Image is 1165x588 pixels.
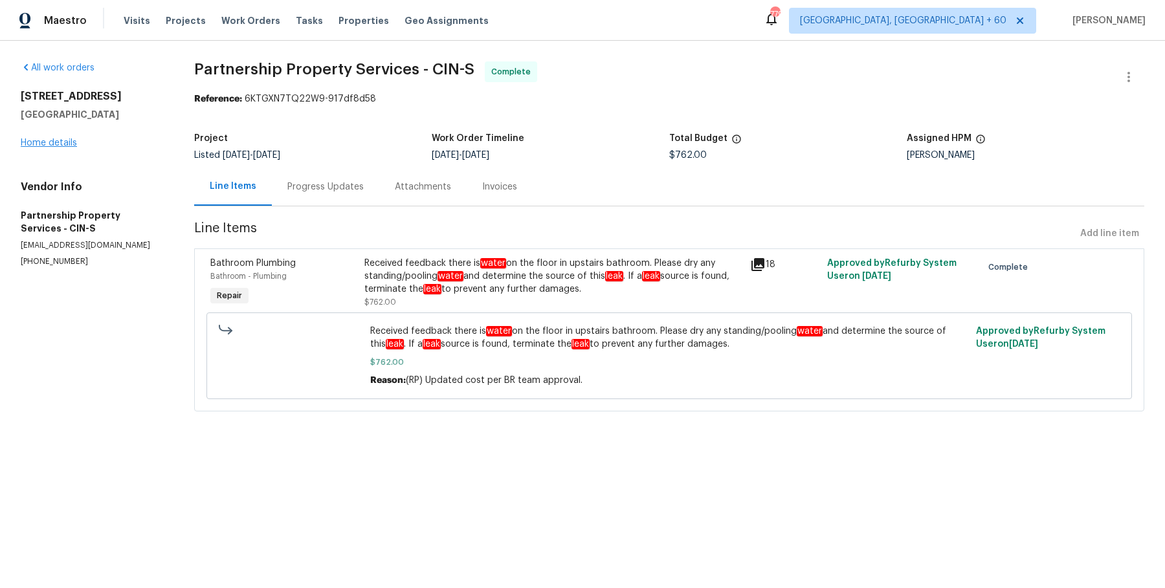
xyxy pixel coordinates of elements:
[1067,14,1146,27] span: [PERSON_NAME]
[194,222,1075,246] span: Line Items
[370,325,968,351] span: Received feedback there is on the floor in upstairs bathroom. Please dry any standing/pooling and...
[223,151,280,160] span: -
[491,65,536,78] span: Complete
[21,108,163,121] h5: [GEOGRAPHIC_DATA]
[770,8,779,21] div: 779
[21,90,163,103] h2: [STREET_ADDRESS]
[432,151,489,160] span: -
[386,339,404,349] em: leak
[432,151,459,160] span: [DATE]
[21,209,163,235] h5: Partnership Property Services - CIN-S
[21,256,163,267] p: [PHONE_NUMBER]
[44,14,87,27] span: Maestro
[907,151,1144,160] div: [PERSON_NAME]
[253,151,280,160] span: [DATE]
[210,259,296,268] span: Bathroom Plumbing
[296,16,323,25] span: Tasks
[605,271,623,281] em: leak
[862,272,891,281] span: [DATE]
[406,376,582,385] span: (RP) Updated cost per BR team approval.
[827,259,957,281] span: Approved by Refurby System User on
[797,326,823,336] em: water
[988,261,1033,274] span: Complete
[364,257,742,296] div: Received feedback there is on the floor in upstairs bathroom. Please dry any standing/pooling and...
[194,61,474,77] span: Partnership Property Services - CIN-S
[221,14,280,27] span: Work Orders
[210,272,287,280] span: Bathroom - Plumbing
[212,289,247,302] span: Repair
[571,339,590,349] em: leak
[364,298,396,306] span: $762.00
[907,134,971,143] h5: Assigned HPM
[370,376,406,385] span: Reason:
[669,151,707,160] span: $762.00
[21,138,77,147] a: Home details
[194,134,228,143] h5: Project
[223,151,250,160] span: [DATE]
[750,257,819,272] div: 18
[438,271,463,281] em: water
[462,151,489,160] span: [DATE]
[800,14,1006,27] span: [GEOGRAPHIC_DATA], [GEOGRAPHIC_DATA] + 60
[194,151,280,160] span: Listed
[642,271,660,281] em: leak
[731,134,742,151] span: The total cost of line items that have been proposed by Opendoor. This sum includes line items th...
[166,14,206,27] span: Projects
[976,327,1105,349] span: Approved by Refurby System User on
[194,93,1144,105] div: 6KTGXN7TQ22W9-917df8d58
[405,14,489,27] span: Geo Assignments
[975,134,986,151] span: The hpm assigned to this work order.
[423,339,441,349] em: leak
[1009,340,1038,349] span: [DATE]
[21,180,163,193] h4: Vendor Info
[432,134,524,143] h5: Work Order Timeline
[210,180,256,193] div: Line Items
[423,284,441,294] em: leak
[21,240,163,251] p: [EMAIL_ADDRESS][DOMAIN_NAME]
[370,356,968,369] span: $762.00
[395,180,451,193] div: Attachments
[287,180,364,193] div: Progress Updates
[21,63,94,72] a: All work orders
[669,134,727,143] h5: Total Budget
[482,180,517,193] div: Invoices
[338,14,389,27] span: Properties
[194,94,242,103] b: Reference:
[124,14,150,27] span: Visits
[486,326,512,336] em: water
[480,258,506,268] em: water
